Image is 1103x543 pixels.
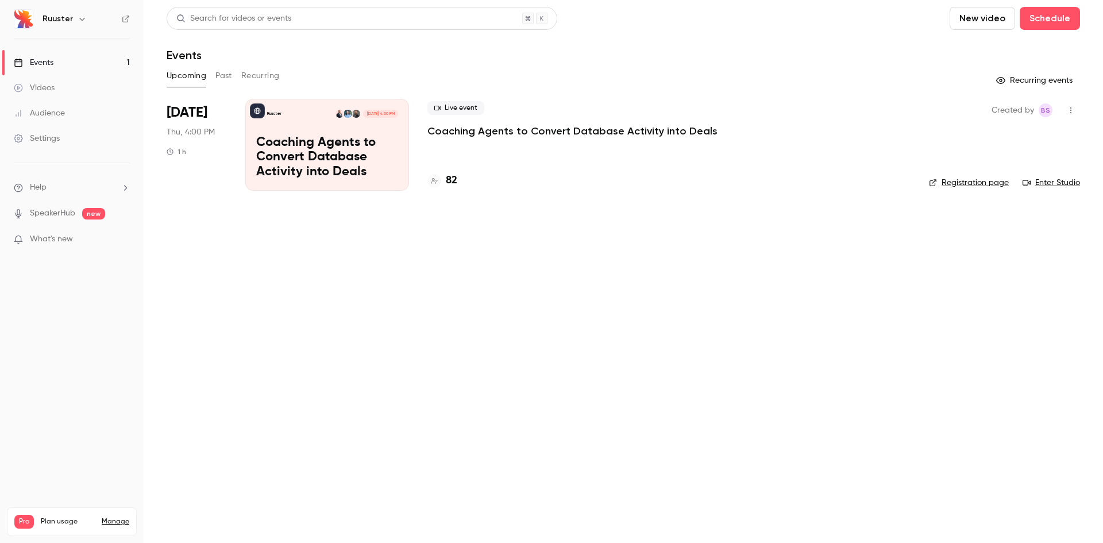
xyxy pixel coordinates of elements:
a: Coaching Agents to Convert Database Activity into DealsRuusterBrett SiegalJustin BensonJustin Hav... [245,99,409,191]
span: Brett Siegal [1039,103,1052,117]
span: Thu, 4:00 PM [167,126,215,138]
img: Justin Benson [344,110,352,118]
button: Recurring events [991,71,1080,90]
div: Audience [14,107,65,119]
span: BS [1041,103,1050,117]
a: Coaching Agents to Convert Database Activity into Deals [427,124,718,138]
li: help-dropdown-opener [14,182,130,194]
span: Plan usage [41,517,95,526]
button: Past [215,67,232,85]
h1: Events [167,48,202,62]
div: Events [14,57,53,68]
div: Settings [14,133,60,144]
a: Registration page [929,177,1009,188]
a: Manage [102,517,129,526]
span: What's new [30,233,73,245]
img: Justin Havre [335,110,344,118]
p: Ruuster [267,111,281,117]
span: new [82,208,105,219]
h4: 82 [446,173,457,188]
span: Help [30,182,47,194]
span: Created by [992,103,1034,117]
img: Brett Siegal [352,110,360,118]
span: Live event [427,101,484,115]
p: Coaching Agents to Convert Database Activity into Deals [256,136,398,180]
button: Recurring [241,67,280,85]
button: Upcoming [167,67,206,85]
img: Ruuster [14,10,33,28]
span: [DATE] 4:00 PM [363,110,398,118]
iframe: Noticeable Trigger [116,234,130,245]
a: Enter Studio [1023,177,1080,188]
span: [DATE] [167,103,207,122]
div: Aug 14 Thu, 4:00 PM (America/Chicago) [167,99,227,191]
div: Search for videos or events [176,13,291,25]
div: 1 h [167,147,186,156]
a: SpeakerHub [30,207,75,219]
button: Schedule [1020,7,1080,30]
div: Videos [14,82,55,94]
h6: Ruuster [43,13,73,25]
button: New video [950,7,1015,30]
a: 82 [427,173,457,188]
span: Pro [14,515,34,529]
